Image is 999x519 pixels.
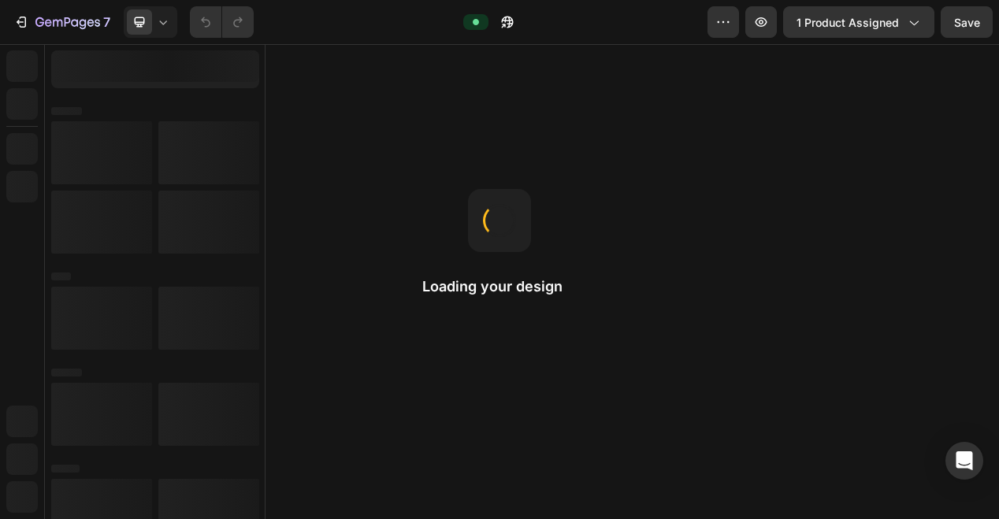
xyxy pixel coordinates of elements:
button: 1 product assigned [783,6,934,38]
span: 1 product assigned [797,14,899,31]
div: Undo/Redo [190,6,254,38]
div: Open Intercom Messenger [945,442,983,480]
button: Save [941,6,993,38]
button: 7 [6,6,117,38]
p: 7 [103,13,110,32]
h2: Loading your design [422,277,577,296]
span: Save [954,16,980,29]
